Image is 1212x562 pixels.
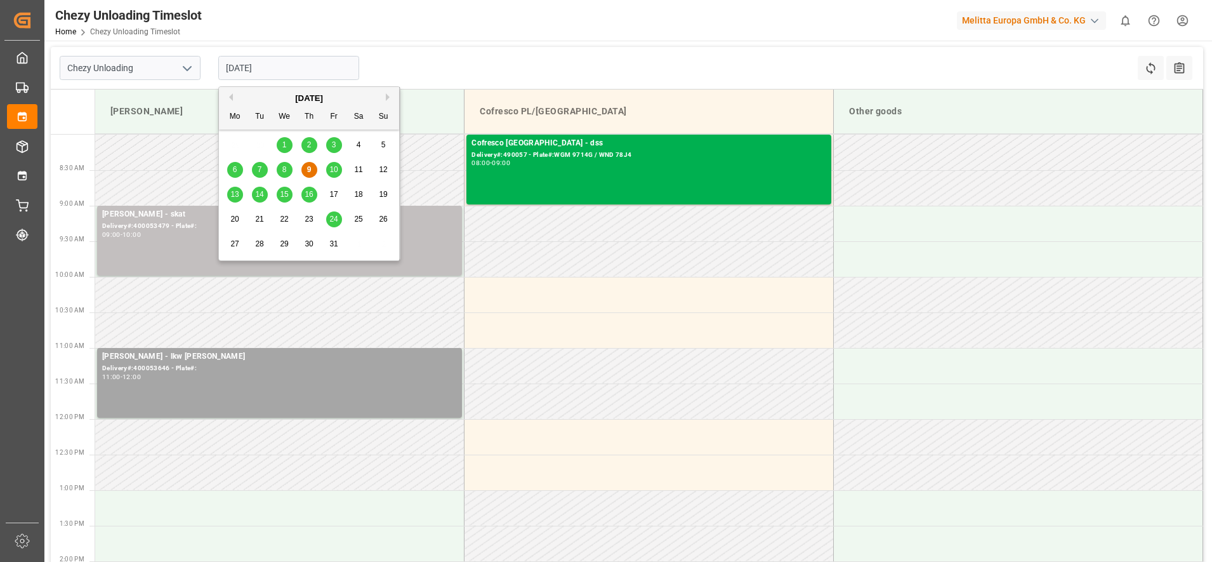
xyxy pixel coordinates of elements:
div: Chezy Unloading Timeslot [55,6,202,25]
div: Choose Thursday, October 16th, 2025 [301,187,317,203]
span: 12:30 PM [55,449,84,456]
div: Choose Monday, October 6th, 2025 [227,162,243,178]
div: Su [376,109,392,125]
div: Choose Sunday, October 19th, 2025 [376,187,392,203]
div: - [121,232,122,238]
span: 9:30 AM [60,236,84,243]
div: [PERSON_NAME] - lkw [PERSON_NAME] [102,351,457,363]
div: Choose Friday, October 3rd, 2025 [326,137,342,153]
button: Next Month [386,93,393,101]
div: Choose Tuesday, October 21st, 2025 [252,211,268,227]
span: 11 [354,165,362,174]
span: 8 [282,165,287,174]
div: 09:00 [492,160,510,166]
div: Fr [326,109,342,125]
span: 13 [230,190,239,199]
div: Delivery#:400053646 - Plate#: [102,363,457,374]
div: Choose Friday, October 17th, 2025 [326,187,342,203]
button: open menu [177,58,196,78]
div: Choose Sunday, October 12th, 2025 [376,162,392,178]
div: Tu [252,109,268,125]
span: 10:30 AM [55,307,84,314]
div: Choose Wednesday, October 8th, 2025 [277,162,293,178]
span: 1 [282,140,287,149]
div: Choose Thursday, October 30th, 2025 [301,236,317,252]
div: [DATE] [219,92,399,105]
button: Melitta Europa GmbH & Co. KG [957,8,1111,32]
div: We [277,109,293,125]
span: 22 [280,215,288,224]
div: 10:00 [122,232,141,238]
div: Choose Thursday, October 23rd, 2025 [301,211,317,227]
span: 23 [305,215,313,224]
div: 09:00 [102,232,121,238]
span: 5 [381,140,386,149]
span: 17 [329,190,338,199]
span: 30 [305,239,313,248]
div: Choose Wednesday, October 15th, 2025 [277,187,293,203]
input: DD.MM.YYYY [218,56,359,80]
div: Choose Tuesday, October 7th, 2025 [252,162,268,178]
span: 15 [280,190,288,199]
div: Choose Tuesday, October 28th, 2025 [252,236,268,252]
span: 3 [332,140,336,149]
span: 25 [354,215,362,224]
span: 11:00 AM [55,342,84,349]
span: 19 [379,190,387,199]
button: show 0 new notifications [1111,6,1140,35]
span: 1:30 PM [60,520,84,527]
div: 08:00 [471,160,490,166]
span: 9 [307,165,312,174]
span: 24 [329,215,338,224]
span: 1:00 PM [60,485,84,492]
input: Type to search/select [60,56,201,80]
div: Cofresco [GEOGRAPHIC_DATA] - dss [471,137,826,150]
span: 4 [357,140,361,149]
span: 14 [255,190,263,199]
div: Choose Saturday, October 4th, 2025 [351,137,367,153]
div: Choose Saturday, October 18th, 2025 [351,187,367,203]
div: Other goods [844,100,1192,123]
div: Th [301,109,317,125]
div: 12:00 [122,374,141,380]
div: - [490,160,492,166]
div: Mo [227,109,243,125]
span: 29 [280,239,288,248]
span: 8:30 AM [60,164,84,171]
span: 20 [230,215,239,224]
div: Choose Tuesday, October 14th, 2025 [252,187,268,203]
div: Choose Friday, October 10th, 2025 [326,162,342,178]
div: Delivery#:490057 - Plate#:WGM 9714G / WND 78J4 [471,150,826,161]
span: 6 [233,165,237,174]
div: 11:00 [102,374,121,380]
span: 26 [379,215,387,224]
div: Choose Monday, October 20th, 2025 [227,211,243,227]
div: month 2025-10 [223,133,396,257]
span: 12 [379,165,387,174]
span: 11:30 AM [55,378,84,385]
span: 12:00 PM [55,413,84,420]
span: 2 [307,140,312,149]
span: 16 [305,190,313,199]
span: 10 [329,165,338,174]
span: 10:00 AM [55,271,84,278]
div: Cofresco PL/[GEOGRAPHIC_DATA] [475,100,823,123]
span: 27 [230,239,239,248]
span: 21 [255,215,263,224]
div: Choose Saturday, October 11th, 2025 [351,162,367,178]
span: 28 [255,239,263,248]
span: 9:00 AM [60,200,84,207]
a: Home [55,27,76,36]
span: 7 [258,165,262,174]
div: Sa [351,109,367,125]
div: Choose Sunday, October 5th, 2025 [376,137,392,153]
div: Choose Thursday, October 9th, 2025 [301,162,317,178]
div: - [121,374,122,380]
div: Choose Wednesday, October 29th, 2025 [277,236,293,252]
div: Choose Saturday, October 25th, 2025 [351,211,367,227]
div: Choose Thursday, October 2nd, 2025 [301,137,317,153]
div: Choose Monday, October 27th, 2025 [227,236,243,252]
button: Previous Month [225,93,233,101]
div: [PERSON_NAME] [105,100,454,123]
div: Melitta Europa GmbH & Co. KG [957,11,1106,30]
